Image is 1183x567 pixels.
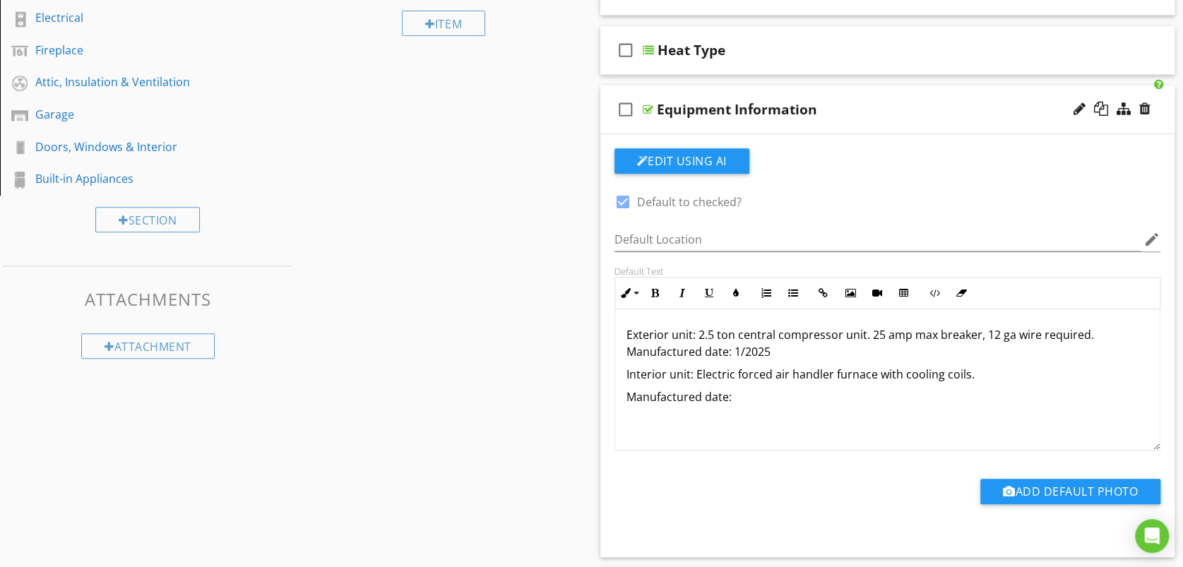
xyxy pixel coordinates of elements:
input: Default Location [614,228,1141,251]
div: Default Text [614,265,1161,277]
button: Underline (Ctrl+U) [696,280,723,306]
div: Fireplace [35,42,229,59]
div: Open Intercom Messenger [1135,519,1169,553]
div: Built-in Appliances [35,170,229,187]
i: check_box_outline_blank [614,33,637,67]
label: Default to checked? [637,195,742,209]
p: Exterior unit: 2.5 ton central compressor unit. 25 amp max breaker, 12 ga wire required. Manufact... [626,326,1149,360]
button: Code View [921,280,948,306]
div: Section [95,207,200,232]
div: Heat Type [658,42,725,59]
button: Unordered List [780,280,807,306]
button: Ordered List [753,280,780,306]
button: Insert Video [864,280,891,306]
div: Electrical [35,9,229,26]
div: Doors, Windows & Interior [35,138,229,155]
button: Colors [723,280,749,306]
button: Insert Table [891,280,917,306]
p: Interior unit: Electric forced air handler furnace with cooling coils. [626,366,1149,383]
button: Inline Style [615,280,642,306]
div: Attic, Insulation & Ventilation [35,73,229,90]
div: Garage [35,106,229,123]
div: Item [402,11,485,36]
div: Attachment [81,333,215,359]
button: Clear Formatting [948,280,975,306]
button: Bold (Ctrl+B) [642,280,669,306]
button: Insert Image (Ctrl+P) [837,280,864,306]
button: Insert Link (Ctrl+K) [810,280,837,306]
button: Italic (Ctrl+I) [669,280,696,306]
i: edit [1143,231,1160,248]
div: Equipment Information [657,101,817,118]
button: Add Default Photo [980,479,1160,504]
i: check_box_outline_blank [614,92,637,126]
p: Manufactured date: [626,388,1149,405]
button: Edit Using AI [614,148,749,174]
